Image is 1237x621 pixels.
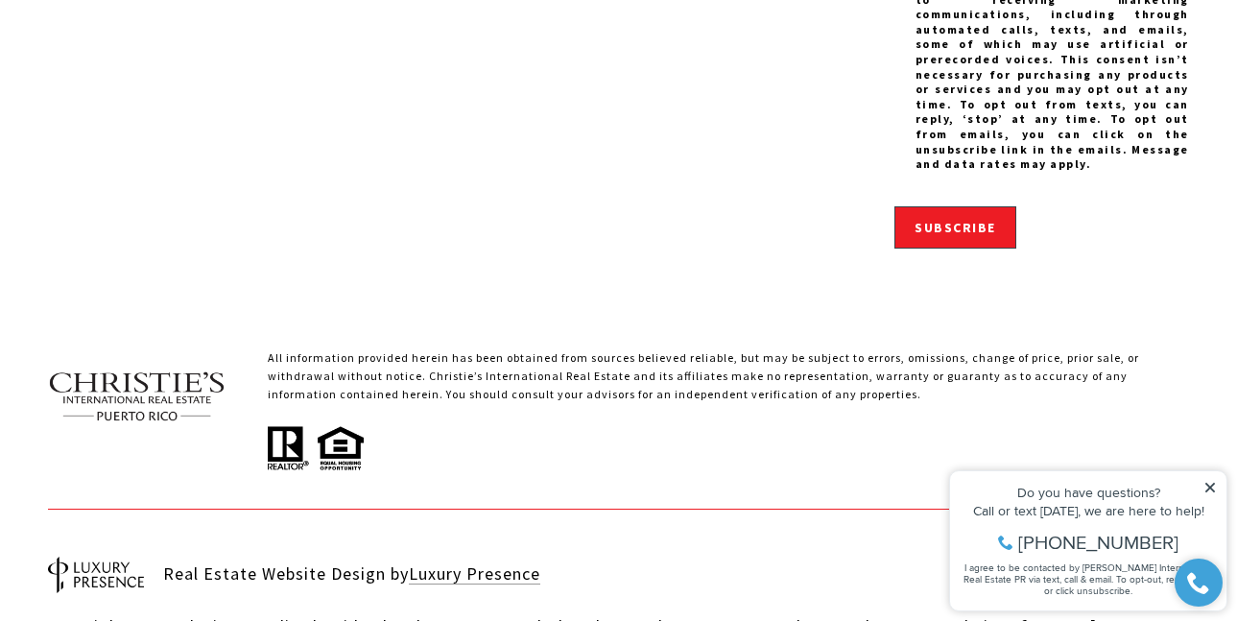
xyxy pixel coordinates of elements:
[24,118,274,155] span: I agree to be contacted by [PERSON_NAME] International Real Estate PR via text, call & email. To ...
[20,43,277,57] div: Do you have questions?
[915,219,996,236] span: Subscribe
[409,562,540,585] a: Luxury Presence
[20,61,277,75] div: Call or text [DATE], we are here to help!
[163,553,540,596] div: Real Estate Website Design by
[79,90,239,109] span: [PHONE_NUMBER]
[268,348,1189,422] p: All information provided herein has been obtained from sources believed reliable, but may be subj...
[894,206,1016,249] button: Subscribe
[48,348,226,444] img: Christie's International Real Estate text transparent background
